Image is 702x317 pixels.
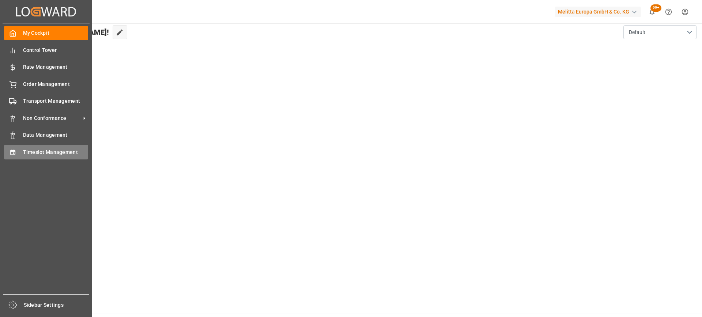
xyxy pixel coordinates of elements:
span: Default [629,29,645,36]
a: Control Tower [4,43,88,57]
span: 99+ [650,4,661,12]
a: My Cockpit [4,26,88,40]
button: open menu [623,25,697,39]
a: Timeslot Management [4,145,88,159]
a: Transport Management [4,94,88,108]
a: Order Management [4,77,88,91]
span: Timeslot Management [23,148,88,156]
span: Data Management [23,131,88,139]
div: Melitta Europa GmbH & Co. KG [555,7,641,17]
span: Control Tower [23,46,88,54]
span: Rate Management [23,63,88,71]
span: Transport Management [23,97,88,105]
button: show 100 new notifications [644,4,660,20]
span: My Cockpit [23,29,88,37]
span: Sidebar Settings [24,301,89,309]
span: Non Conformance [23,114,81,122]
a: Rate Management [4,60,88,74]
button: Melitta Europa GmbH & Co. KG [555,5,644,19]
span: Hello [PERSON_NAME]! [30,25,109,39]
span: Order Management [23,80,88,88]
a: Data Management [4,128,88,142]
button: Help Center [660,4,677,20]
